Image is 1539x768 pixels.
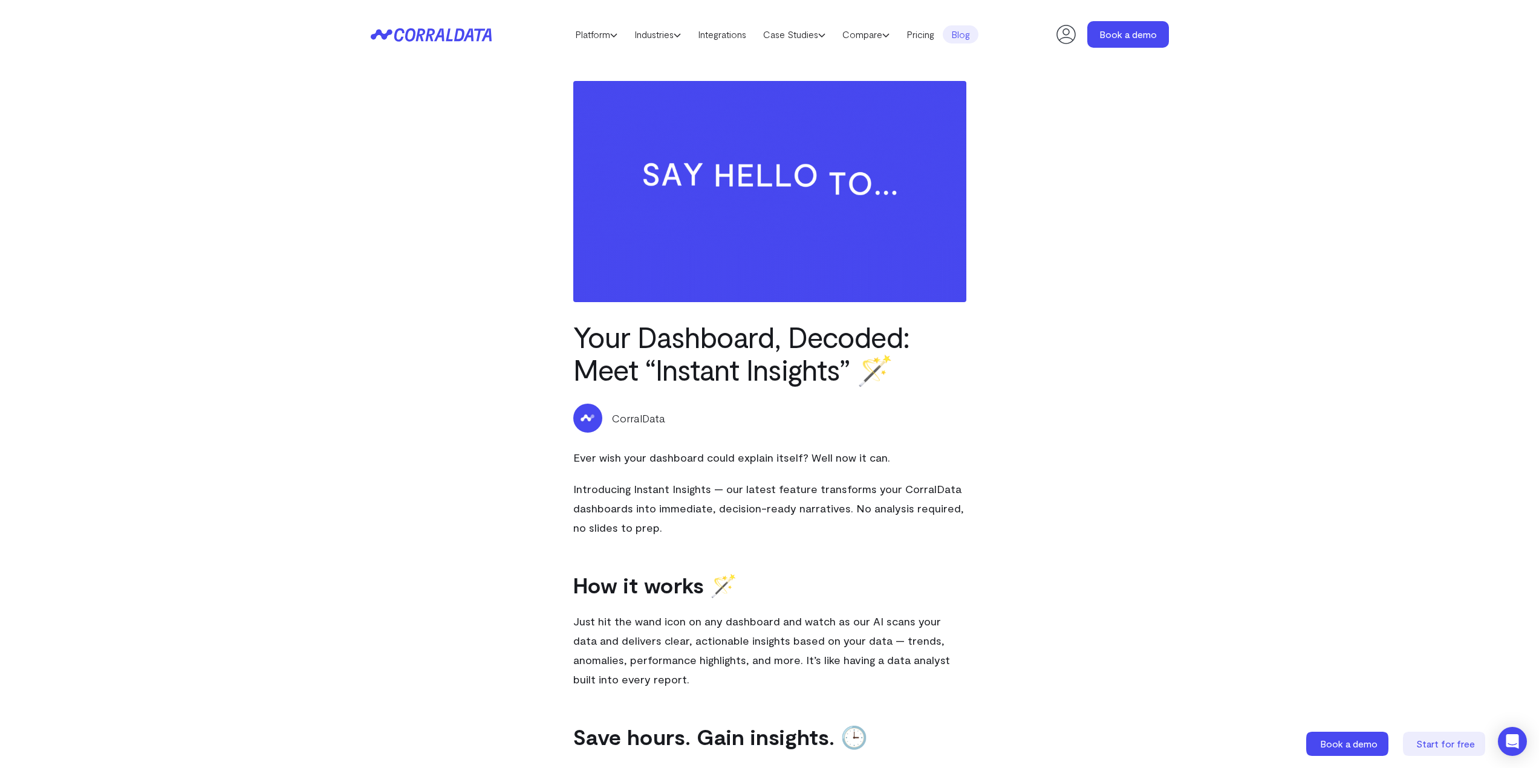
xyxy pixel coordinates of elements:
p: Introducing Instant Insights — our latest feature transforms your CorralData dashboards into imme... [573,479,966,537]
h1: Your Dashboard, Decoded: Meet “Instant Insights” 🪄 [573,320,966,386]
a: Industries [626,25,689,44]
p: Just hit the wand icon on any dashboard and watch as our AI scans your data and delivers clear, a... [573,611,966,689]
a: Book a demo [1306,732,1391,756]
b: How it works 🪄 [573,572,737,598]
p: CorralData [612,410,665,426]
div: Open Intercom Messenger [1498,727,1527,756]
p: Ever wish your dashboard could explain itself? Well now it can. [573,448,966,467]
a: Pricing [898,25,943,44]
span: Start for free [1416,738,1475,749]
span: Book a demo [1320,738,1378,749]
a: Case Studies [755,25,834,44]
a: Platform [567,25,626,44]
a: Integrations [689,25,755,44]
a: Book a demo [1087,21,1169,48]
a: Blog [943,25,978,44]
a: Compare [834,25,898,44]
b: Save hours. Gain insights. 🕒 [573,723,868,749]
a: Start for free [1403,732,1488,756]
